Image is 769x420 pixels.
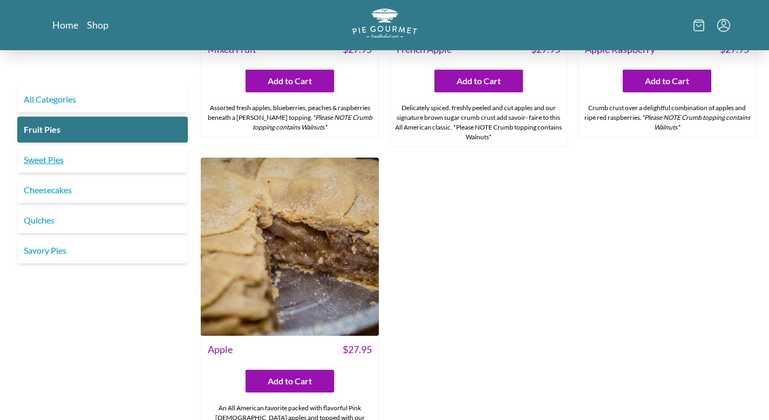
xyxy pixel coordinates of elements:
[717,19,730,32] button: Menu
[434,70,523,92] button: Add to Cart
[268,375,312,388] span: Add to Cart
[201,158,379,336] img: Apple
[579,99,756,137] div: Crumb crust over a delightful combination of apples and ripe red raspberries.
[645,74,689,87] span: Add to Cart
[208,342,233,357] span: Apple
[457,74,501,87] span: Add to Cart
[17,147,188,173] a: Sweet Pies
[201,99,378,137] div: Assorted fresh apples, blueberries, peaches & raspberries beneath a [PERSON_NAME] topping.
[268,74,312,87] span: Add to Cart
[52,18,78,31] a: Home
[623,70,711,92] button: Add to Cart
[642,113,750,131] em: *Please NOTE Crumb topping contains Walnuts*
[343,342,372,357] span: $ 27.95
[87,18,108,31] a: Shop
[17,207,188,233] a: Quiches
[17,238,188,263] a: Savory Pies
[253,113,372,131] em: *Please NOTE Crumb topping contains Walnuts*
[17,177,188,203] a: Cheesecakes
[390,99,567,146] div: Delicately spiced, freshly peeled and cut apples and our signature brown sugar crumb crust add sa...
[352,9,417,42] a: Logo
[246,370,334,392] button: Add to Cart
[17,86,188,112] a: All Categories
[17,117,188,143] a: Fruit Pies
[246,70,334,92] button: Add to Cart
[352,9,417,38] img: logo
